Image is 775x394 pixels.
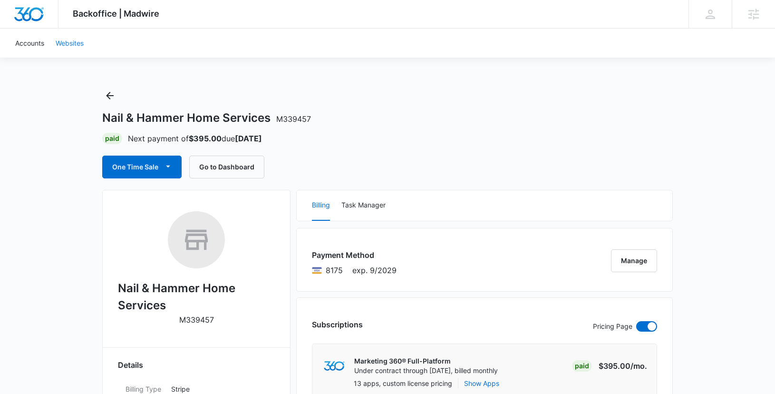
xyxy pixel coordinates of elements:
div: Paid [102,133,122,144]
span: Visa ending with [326,265,343,276]
strong: $395.00 [189,134,222,143]
img: marketing360Logo [324,361,344,371]
button: Billing [312,190,330,221]
p: Marketing 360® Full-Platform [354,356,498,366]
div: Paid [572,360,592,372]
a: Websites [50,29,89,58]
p: $395.00 [599,360,647,372]
dt: Billing Type [126,384,164,394]
button: Task Manager [341,190,386,221]
button: Back [102,88,117,103]
p: M339457 [179,314,214,325]
span: /mo. [630,361,647,371]
p: Pricing Page [593,321,632,332]
p: Stripe [171,384,267,394]
p: 13 apps, custom license pricing [354,378,452,388]
button: Go to Dashboard [189,156,264,178]
p: Next payment of due [128,133,262,144]
span: Backoffice | Madwire [73,9,159,19]
h3: Subscriptions [312,319,363,330]
span: M339457 [276,114,311,124]
h3: Payment Method [312,249,397,261]
strong: [DATE] [235,134,262,143]
a: Accounts [10,29,50,58]
span: Details [118,359,143,371]
p: Under contract through [DATE], billed monthly [354,366,498,375]
span: exp. 9/2029 [352,265,397,276]
h2: Nail & Hammer Home Services [118,280,275,314]
button: One Time Sale [102,156,182,178]
h1: Nail & Hammer Home Services [102,111,311,125]
button: Manage [611,249,657,272]
button: Show Apps [464,378,499,388]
